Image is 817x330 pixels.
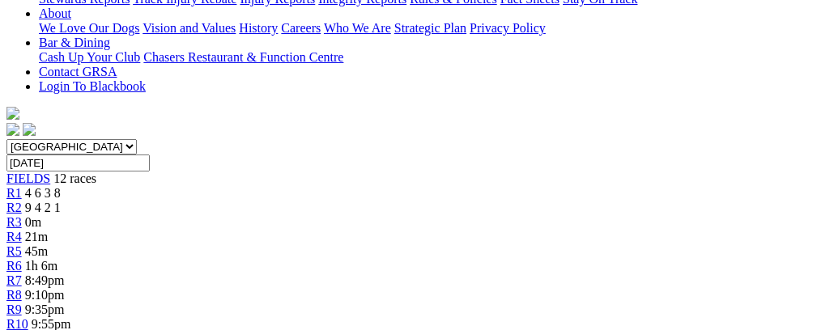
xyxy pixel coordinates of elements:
[143,21,236,35] a: Vision and Values
[39,50,811,65] div: Bar & Dining
[6,215,22,229] a: R3
[143,50,343,64] a: Chasers Restaurant & Function Centre
[394,21,466,35] a: Strategic Plan
[39,21,811,36] div: About
[6,107,19,120] img: logo-grsa-white.png
[6,154,150,171] input: Select date
[281,21,321,35] a: Careers
[6,259,22,273] a: R6
[25,259,57,273] span: 1h 6m
[470,21,546,35] a: Privacy Policy
[25,288,65,302] span: 9:10pm
[25,273,65,287] span: 8:49pm
[6,123,19,136] img: facebook.svg
[39,65,117,78] a: Contact GRSA
[25,230,48,243] span: 21m
[6,288,22,302] a: R8
[6,273,22,287] a: R7
[25,186,61,200] span: 4 6 3 8
[239,21,278,35] a: History
[39,6,71,20] a: About
[25,215,41,229] span: 0m
[6,201,22,214] a: R2
[6,244,22,258] a: R5
[6,302,22,316] a: R9
[25,244,48,258] span: 45m
[53,171,96,185] span: 12 races
[39,50,140,64] a: Cash Up Your Club
[25,302,65,316] span: 9:35pm
[324,21,391,35] a: Who We Are
[6,230,22,243] a: R4
[23,123,36,136] img: twitter.svg
[6,171,50,185] a: FIELDS
[39,21,139,35] a: We Love Our Dogs
[39,36,110,49] a: Bar & Dining
[25,201,61,214] span: 9 4 2 1
[6,186,22,200] a: R1
[39,79,146,93] a: Login To Blackbook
